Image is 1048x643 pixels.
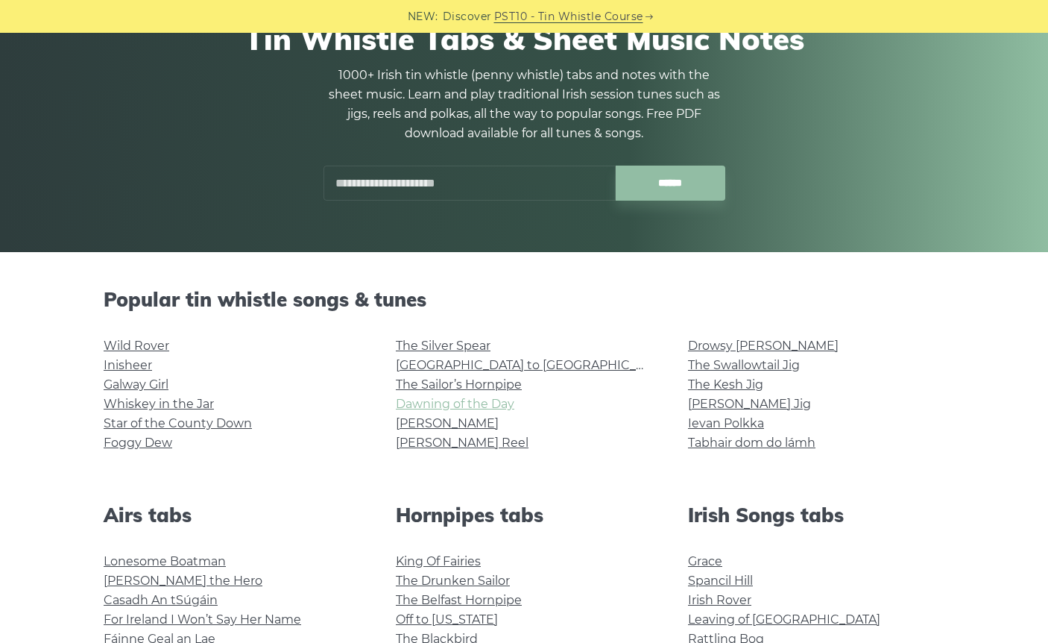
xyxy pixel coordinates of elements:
a: Inisheer [104,358,152,372]
h2: Irish Songs tabs [688,504,944,527]
a: Off to [US_STATE] [396,612,498,627]
span: Discover [443,8,492,25]
a: [PERSON_NAME] [396,416,499,430]
h1: Tin Whistle Tabs & Sheet Music Notes [104,21,944,57]
h2: Hornpipes tabs [396,504,652,527]
a: [GEOGRAPHIC_DATA] to [GEOGRAPHIC_DATA] [396,358,671,372]
h2: Airs tabs [104,504,360,527]
span: NEW: [408,8,438,25]
a: The Drunken Sailor [396,574,510,588]
a: Galway Girl [104,377,168,392]
a: Ievan Polkka [688,416,764,430]
a: Grace [688,554,722,568]
a: Foggy Dew [104,436,172,450]
a: Tabhair dom do lámh [688,436,815,450]
a: Leaving of [GEOGRAPHIC_DATA] [688,612,880,627]
a: The Kesh Jig [688,377,763,392]
a: Whiskey in the Jar [104,397,214,411]
a: PST10 - Tin Whistle Course [494,8,643,25]
a: Star of the County Down [104,416,252,430]
a: Drowsy [PERSON_NAME] [688,339,839,353]
a: For Ireland I Won’t Say Her Name [104,612,301,627]
a: King Of Fairies [396,554,481,568]
a: The Belfast Hornpipe [396,593,522,607]
a: [PERSON_NAME] the Hero [104,574,262,588]
a: [PERSON_NAME] Jig [688,397,811,411]
p: 1000+ Irish tin whistle (penny whistle) tabs and notes with the sheet music. Learn and play tradi... [323,66,725,143]
a: Irish Rover [688,593,751,607]
h2: Popular tin whistle songs & tunes [104,288,944,311]
a: The Silver Spear [396,339,490,353]
a: Casadh An tSúgáin [104,593,218,607]
a: Spancil Hill [688,574,753,588]
a: Dawning of the Day [396,397,514,411]
a: Lonesome Boatman [104,554,226,568]
a: The Swallowtail Jig [688,358,800,372]
a: [PERSON_NAME] Reel [396,436,528,450]
a: The Sailor’s Hornpipe [396,377,522,392]
a: Wild Rover [104,339,169,353]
